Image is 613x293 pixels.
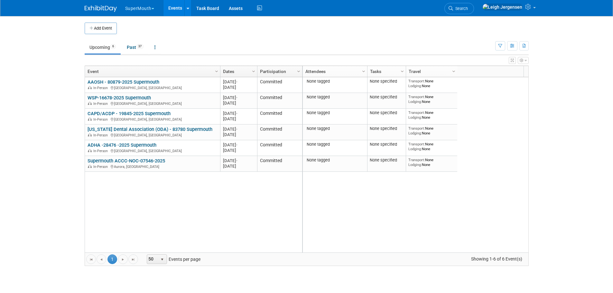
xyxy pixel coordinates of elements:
[93,165,110,169] span: In-Person
[223,66,253,77] a: Dates
[408,110,455,120] div: None None
[223,163,254,169] div: [DATE]
[86,254,96,264] a: Go to the first page
[138,254,207,264] span: Events per page
[223,116,254,122] div: [DATE]
[88,257,94,262] span: Go to the first page
[88,164,217,169] div: Aurora, [GEOGRAPHIC_DATA]
[305,126,365,131] div: None tagged
[88,85,217,90] div: [GEOGRAPHIC_DATA], [GEOGRAPHIC_DATA]
[408,79,425,83] span: Transport:
[136,44,144,49] span: 37
[88,95,151,101] a: WSP-16678-2025 Supermouth
[223,126,254,132] div: [DATE]
[93,149,110,153] span: In-Person
[451,69,456,74] span: Column Settings
[399,66,406,76] a: Column Settings
[93,102,110,106] span: In-Person
[88,66,216,77] a: Event
[305,79,365,84] div: None tagged
[295,66,302,76] a: Column Settings
[88,111,171,116] a: CAPD/ACDP - 19845-2025 Supermouth
[250,66,257,76] a: Column Settings
[236,158,237,163] span: -
[131,257,136,262] span: Go to the last page
[408,115,422,120] span: Lodging:
[88,165,92,168] img: In-Person Event
[296,69,301,74] span: Column Settings
[408,147,422,151] span: Lodging:
[361,69,366,74] span: Column Settings
[88,79,159,85] a: AAOSH - 80879-2025 Supermouth
[408,79,455,88] div: None None
[305,95,365,100] div: None tagged
[85,23,117,34] button: Add Event
[370,142,403,147] div: None specified
[88,132,217,138] div: [GEOGRAPHIC_DATA], [GEOGRAPHIC_DATA]
[260,66,298,77] a: Participation
[88,142,156,148] a: ADHA -28476 -2025 Supermouth
[408,95,455,104] div: None None
[93,133,110,137] span: In-Person
[88,158,165,164] a: Supermouth ACCC-NOC-07546-2025
[370,110,403,115] div: None specified
[223,100,254,106] div: [DATE]
[408,142,425,146] span: Transport:
[257,109,302,124] td: Committed
[305,110,365,115] div: None tagged
[223,111,254,116] div: [DATE]
[408,95,425,99] span: Transport:
[88,149,92,152] img: In-Person Event
[257,140,302,156] td: Committed
[444,3,474,14] a: Search
[251,69,256,74] span: Column Settings
[88,117,92,121] img: In-Person Event
[236,142,237,147] span: -
[93,86,110,90] span: In-Person
[257,156,302,172] td: Committed
[453,6,468,11] span: Search
[110,44,116,49] span: 6
[408,158,455,167] div: None None
[408,162,422,167] span: Lodging:
[88,116,217,122] div: [GEOGRAPHIC_DATA], [GEOGRAPHIC_DATA]
[85,5,117,12] img: ExhibitDay
[370,126,403,131] div: None specified
[214,69,219,74] span: Column Settings
[370,95,403,100] div: None specified
[408,126,425,131] span: Transport:
[400,69,405,74] span: Column Settings
[213,66,220,76] a: Column Settings
[223,85,254,90] div: [DATE]
[257,124,302,140] td: Committed
[305,66,363,77] a: Attendees
[223,95,254,100] div: [DATE]
[408,110,425,115] span: Transport:
[128,254,138,264] a: Go to the last page
[408,84,422,88] span: Lodging:
[99,257,104,262] span: Go to the previous page
[305,158,365,163] div: None tagged
[93,117,110,122] span: In-Person
[118,254,128,264] a: Go to the next page
[370,158,403,163] div: None specified
[107,254,117,264] span: 1
[88,86,92,89] img: In-Person Event
[223,142,254,148] div: [DATE]
[408,126,455,135] div: None None
[408,142,455,151] div: None None
[223,158,254,163] div: [DATE]
[450,66,457,76] a: Column Settings
[370,66,402,77] a: Tasks
[482,4,523,11] img: Leigh Jergensen
[147,255,158,264] span: 50
[408,131,422,135] span: Lodging:
[97,254,106,264] a: Go to the previous page
[122,41,148,53] a: Past37
[88,101,217,106] div: [GEOGRAPHIC_DATA], [GEOGRAPHIC_DATA]
[223,132,254,137] div: [DATE]
[223,148,254,153] div: [DATE]
[409,66,453,77] a: Travel
[85,41,121,53] a: Upcoming6
[236,79,237,84] span: -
